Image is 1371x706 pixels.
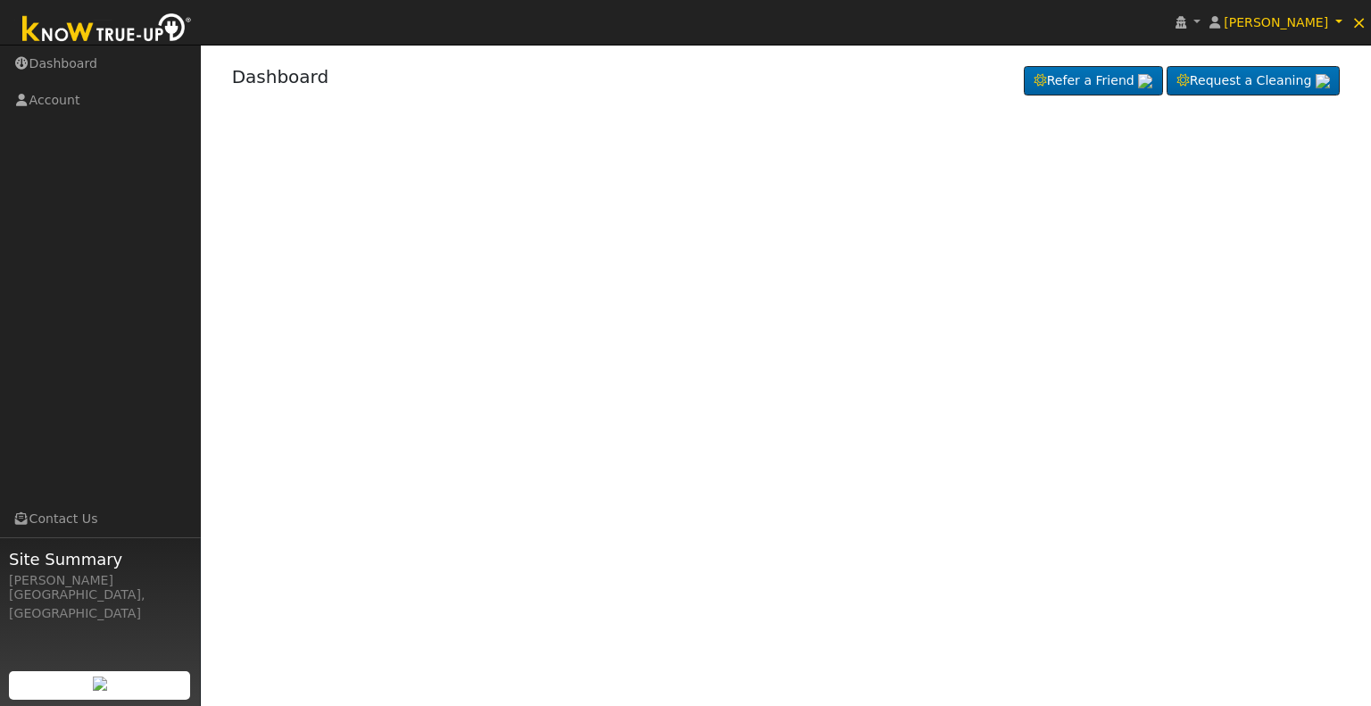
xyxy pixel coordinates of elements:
a: Request a Cleaning [1167,66,1340,96]
img: retrieve [93,677,107,691]
div: [PERSON_NAME] [9,571,191,590]
span: Site Summary [9,547,191,571]
div: [GEOGRAPHIC_DATA], [GEOGRAPHIC_DATA] [9,586,191,623]
span: [PERSON_NAME] [1224,15,1328,29]
img: retrieve [1316,74,1330,88]
span: × [1351,12,1367,33]
img: retrieve [1138,74,1152,88]
img: Know True-Up [13,10,201,50]
a: Refer a Friend [1024,66,1163,96]
a: Dashboard [232,66,329,87]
